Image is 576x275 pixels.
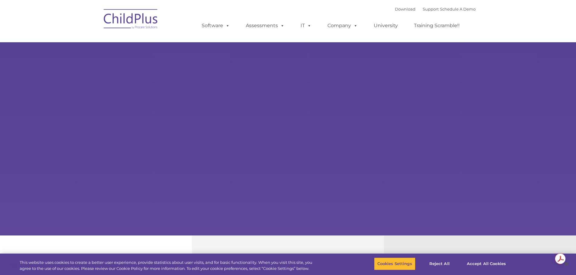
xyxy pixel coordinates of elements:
[374,257,415,270] button: Cookies Settings
[421,257,458,270] button: Reject All
[464,257,509,270] button: Accept All Cookies
[395,7,415,11] a: Download
[101,5,161,35] img: ChildPlus by Procare Solutions
[440,7,476,11] a: Schedule A Demo
[295,20,317,32] a: IT
[196,20,236,32] a: Software
[20,260,317,271] div: This website uses cookies to create a better user experience, provide statistics about user visit...
[321,20,364,32] a: Company
[423,7,439,11] a: Support
[395,7,476,11] font: |
[368,20,404,32] a: University
[408,20,466,32] a: Training Scramble!!
[240,20,291,32] a: Assessments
